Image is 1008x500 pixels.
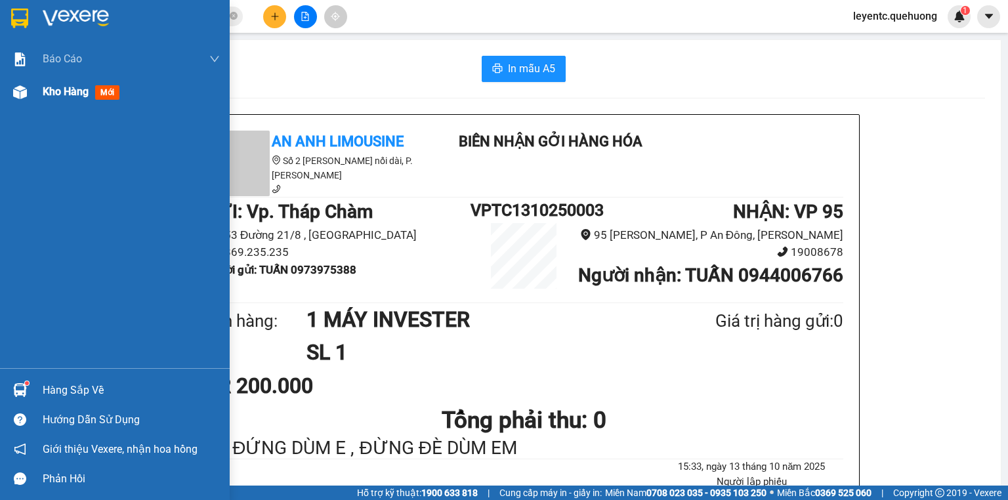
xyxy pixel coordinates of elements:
[272,184,281,194] span: phone
[459,133,642,150] b: Biên nhận gởi hàng hóa
[324,5,347,28] button: aim
[13,85,27,99] img: warehouse-icon
[230,12,238,20] span: close-circle
[777,486,871,500] span: Miền Bắc
[301,12,310,21] span: file-add
[471,198,577,223] h1: VPTC1310250003
[16,85,72,146] b: An Anh Limousine
[733,201,843,222] b: NHẬN : VP 95
[230,10,238,23] span: close-circle
[43,410,220,430] div: Hướng dẫn sử dụng
[646,488,766,498] strong: 0708 023 035 - 0935 103 250
[294,5,317,28] button: file-add
[935,488,944,497] span: copyright
[263,5,286,28] button: plus
[482,56,566,82] button: printerIn mẫu A5
[14,443,26,455] span: notification
[977,5,1000,28] button: caret-down
[777,246,788,257] span: phone
[209,54,220,64] span: down
[652,308,843,335] div: Giá trị hàng gửi: 0
[770,490,774,495] span: ⚪️
[421,488,478,498] strong: 1900 633 818
[508,60,555,77] span: In mẫu A5
[25,381,29,385] sup: 1
[306,336,652,369] h1: SL 1
[85,19,126,126] b: Biên nhận gởi hàng hóa
[961,6,970,15] sup: 1
[578,264,843,286] b: Người nhận : TUẤN 0944006766
[204,201,373,222] b: GỬI : Vp. Tháp Chàm
[815,488,871,498] strong: 0369 525 060
[963,6,967,15] span: 1
[580,229,591,240] span: environment
[331,12,340,21] span: aim
[204,402,843,438] h1: Tổng phải thu: 0
[577,243,843,261] li: 19008678
[204,243,471,261] li: 0869.235.235
[43,441,198,457] span: Giới thiệu Vexere, nhận hoa hồng
[605,486,766,500] span: Miền Nam
[270,12,280,21] span: plus
[14,472,26,485] span: message
[204,154,440,182] li: Số 2 [PERSON_NAME] nối dài, P. [PERSON_NAME]
[660,459,843,475] li: 15:33, ngày 13 tháng 10 năm 2025
[843,8,948,24] span: leyentc.quehuong
[43,469,220,489] div: Phản hồi
[204,263,356,276] b: Người gửi : TUẤN 0973975388
[881,486,883,500] span: |
[306,303,652,336] h1: 1 MÁY INVESTER
[204,369,415,402] div: CR 200.000
[14,413,26,426] span: question-circle
[43,51,82,67] span: Báo cáo
[954,10,965,22] img: icon-new-feature
[499,486,602,500] span: Cung cấp máy in - giấy in:
[272,156,281,165] span: environment
[43,85,89,98] span: Kho hàng
[492,63,503,75] span: printer
[357,486,478,500] span: Hỗ trợ kỹ thuật:
[13,52,27,66] img: solution-icon
[488,486,490,500] span: |
[204,308,306,335] div: Tên hàng:
[204,226,471,244] li: 753 Đường 21/8 , [GEOGRAPHIC_DATA]
[204,438,843,459] div: ĐỂ ĐỨNG DÙM E , ĐỪNG ĐÈ DÙM EM
[272,133,404,150] b: An Anh Limousine
[43,381,220,400] div: Hàng sắp về
[577,226,843,244] li: 95 [PERSON_NAME], P An Đông, [PERSON_NAME]
[983,10,995,22] span: caret-down
[13,383,27,397] img: warehouse-icon
[11,9,28,28] img: logo-vxr
[95,85,119,100] span: mới
[660,474,843,490] li: Người lập phiếu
